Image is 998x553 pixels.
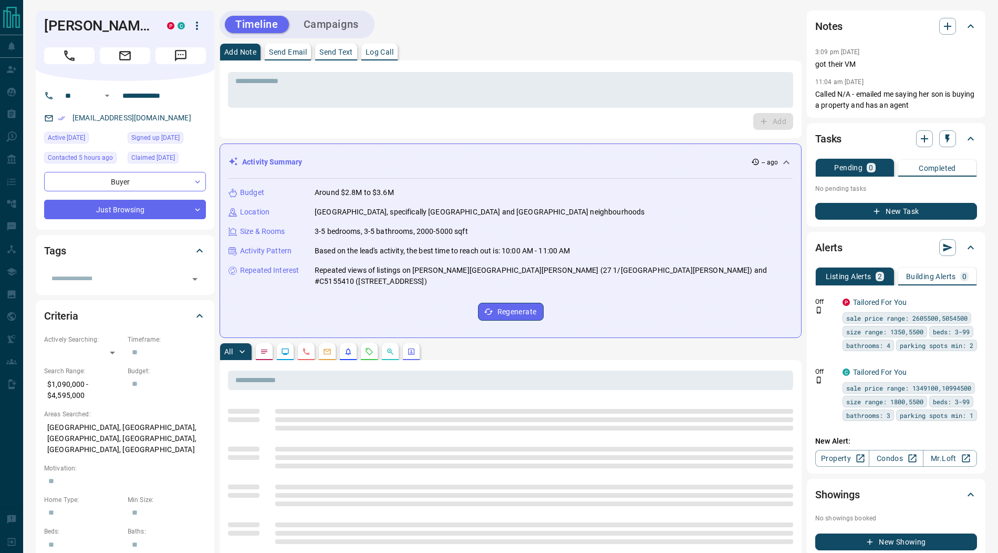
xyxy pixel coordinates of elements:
[815,48,860,56] p: 3:09 pm [DATE]
[815,306,823,314] svg: Push Notification Only
[178,22,185,29] div: condos.ca
[815,89,977,111] p: Called N/A - emailed me saying her son is buying a property and has an agent
[478,303,544,321] button: Regenerate
[846,410,890,421] span: bathrooms: 3
[44,152,122,167] div: Mon Sep 15 2025
[315,187,394,198] p: Around $2.8M to $3.6M
[815,367,836,376] p: Off
[44,335,122,344] p: Actively Searching:
[128,527,206,536] p: Baths:
[815,482,977,507] div: Showings
[48,152,113,163] span: Contacted 5 hours ago
[407,347,415,356] svg: Agent Actions
[319,48,353,56] p: Send Text
[128,495,206,505] p: Min Size:
[240,207,269,218] p: Location
[315,226,468,237] p: 3-5 bedrooms, 3-5 bathrooms, 2000-5000 sqft
[962,273,966,280] p: 0
[815,14,977,39] div: Notes
[933,396,970,407] span: beds: 3-99
[44,17,151,34] h1: [PERSON_NAME]
[44,200,206,219] div: Just Browsing
[834,164,862,171] p: Pending
[815,450,869,467] a: Property
[386,347,394,356] svg: Opportunities
[919,165,956,172] p: Completed
[281,347,289,356] svg: Lead Browsing Activity
[815,376,823,384] svg: Push Notification Only
[44,376,122,404] p: $1,090,000 - $4,595,000
[846,383,971,393] span: sale price range: 1349100,10994500
[44,409,206,419] p: Areas Searched:
[815,59,977,70] p: got their VM
[315,207,644,218] p: [GEOGRAPHIC_DATA], specifically [GEOGRAPHIC_DATA] and [GEOGRAPHIC_DATA] neighbourhoods
[44,464,206,473] p: Motivation:
[869,164,873,171] p: 0
[900,340,973,351] span: parking spots min: 2
[167,22,174,29] div: property.ca
[366,48,393,56] p: Log Call
[815,181,977,197] p: No pending tasks
[225,16,289,33] button: Timeline
[240,187,264,198] p: Budget
[293,16,369,33] button: Campaigns
[44,527,122,536] p: Beds:
[815,534,977,550] button: New Showing
[58,115,65,122] svg: Email Verified
[815,130,841,147] h2: Tasks
[815,203,977,220] button: New Task
[853,298,907,306] a: Tailored For You
[128,366,206,376] p: Budget:
[315,265,793,287] p: Repeated views of listings on [PERSON_NAME][GEOGRAPHIC_DATA][PERSON_NAME] (27 1/[GEOGRAPHIC_DATA]...
[815,126,977,151] div: Tasks
[188,272,202,286] button: Open
[843,368,850,376] div: condos.ca
[878,273,882,280] p: 2
[906,273,956,280] p: Building Alerts
[260,347,268,356] svg: Notes
[131,152,175,163] span: Claimed [DATE]
[44,308,78,324] h2: Criteria
[44,303,206,329] div: Criteria
[44,366,122,376] p: Search Range:
[815,436,977,447] p: New Alert:
[242,157,302,168] p: Activity Summary
[224,48,256,56] p: Add Note
[815,235,977,260] div: Alerts
[44,419,206,458] p: [GEOGRAPHIC_DATA], [GEOGRAPHIC_DATA], [GEOGRAPHIC_DATA], [GEOGRAPHIC_DATA], [GEOGRAPHIC_DATA], [G...
[48,132,85,143] span: Active [DATE]
[815,514,977,523] p: No showings booked
[224,348,233,355] p: All
[72,114,191,122] a: [EMAIL_ADDRESS][DOMAIN_NAME]
[815,239,843,256] h2: Alerts
[869,450,923,467] a: Condos
[128,152,206,167] div: Tue Sep 13 2022
[44,132,122,147] div: Sun Aug 24 2025
[228,152,793,172] div: Activity Summary-- ago
[101,89,113,102] button: Open
[365,347,373,356] svg: Requests
[155,47,206,64] span: Message
[44,242,66,259] h2: Tags
[323,347,331,356] svg: Emails
[344,347,352,356] svg: Listing Alerts
[44,47,95,64] span: Call
[240,265,299,276] p: Repeated Interest
[846,326,923,337] span: size range: 1350,5500
[815,78,864,86] p: 11:04 am [DATE]
[315,245,570,257] p: Based on the lead's activity, the best time to reach out is: 10:00 AM - 11:00 AM
[302,347,310,356] svg: Calls
[269,48,307,56] p: Send Email
[240,226,285,237] p: Size & Rooms
[923,450,977,467] a: Mr.Loft
[44,172,206,191] div: Buyer
[762,158,778,167] p: -- ago
[815,297,836,306] p: Off
[128,132,206,147] div: Tue Dec 01 2020
[846,396,923,407] span: size range: 1800,5500
[131,132,180,143] span: Signed up [DATE]
[933,326,970,337] span: beds: 3-99
[240,245,292,257] p: Activity Pattern
[128,335,206,344] p: Timeframe:
[900,410,973,421] span: parking spots min: 1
